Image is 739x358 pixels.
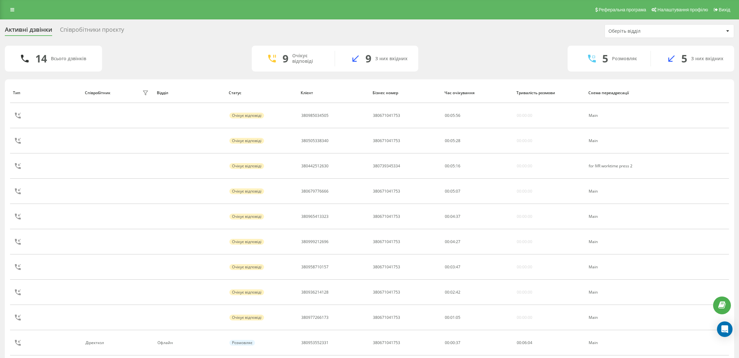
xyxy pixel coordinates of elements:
div: : : [517,341,532,345]
div: 00:00:00 [517,265,532,269]
div: Очікує відповіді [229,163,264,169]
div: 380965413323 [301,214,329,219]
span: 27 [456,239,460,244]
div: Main [589,290,653,295]
div: 380671041753 [373,315,400,320]
div: Співробітники проєкту [60,26,124,36]
div: Статус [229,91,294,95]
div: 00:00:00 [517,290,532,295]
span: 42 [456,289,460,295]
div: 00:00:00 [517,214,532,219]
span: 01 [450,315,455,320]
div: 5 [681,52,687,65]
span: Реферальна програма [599,7,646,12]
div: Очікує відповіді [292,53,325,64]
span: 00 [445,163,449,169]
div: 14 [35,52,47,65]
div: Main [589,240,653,244]
div: Main [589,265,653,269]
span: 00 [445,239,449,244]
span: Вихід [719,7,730,12]
div: 380671041753 [373,240,400,244]
div: Очікує відповіді [229,113,264,118]
div: 00:00:00 [517,113,532,118]
div: 00:00:00 [517,164,532,168]
div: Main [589,189,653,194]
div: 380936214128 [301,290,329,295]
div: 380977266173 [301,315,329,320]
div: 380671041753 [373,290,400,295]
div: Час очікування [445,91,510,95]
div: 00:00:37 [445,341,510,345]
div: : : [445,164,460,168]
span: 04 [528,340,532,345]
span: 00 [445,188,449,194]
div: Main [589,113,653,118]
div: 380671041753 [373,341,400,345]
div: 380999212696 [301,240,329,244]
span: Налаштування профілю [657,7,708,12]
span: 04 [450,239,455,244]
div: 9 [283,52,288,65]
div: З них вхідних [375,56,408,62]
span: 05 [450,138,455,143]
div: : : [445,290,460,295]
div: Офлайн [157,341,222,345]
div: Очікує відповіді [229,315,264,320]
div: Клієнт [301,91,366,95]
div: Очікує відповіді [229,138,264,144]
div: Співробітник [85,91,110,95]
div: Бізнес номер [373,91,438,95]
div: : : [445,139,460,143]
span: 05 [456,315,460,320]
div: 00:00:00 [517,189,532,194]
div: 00:00:00 [517,139,532,143]
div: 380679776666 [301,189,329,194]
div: Схема переадресації [588,91,654,95]
div: Main [589,139,653,143]
div: Розмовляє [612,56,637,62]
div: 380739345334 [373,164,400,168]
div: Очікує відповіді [229,239,264,245]
div: 00:00:00 [517,240,532,244]
div: Тип [13,91,79,95]
span: 00 [445,214,449,219]
div: 380953552331 [301,341,329,345]
div: 380442512630 [301,164,329,168]
span: 00 [445,315,449,320]
div: Розмовляє [229,340,255,346]
div: 380671041753 [373,265,400,269]
div: 9 [365,52,371,65]
div: 380671041753 [373,113,400,118]
div: Відділ [157,91,223,95]
div: З них вхідних [691,56,723,62]
div: Очікує відповіді [229,214,264,219]
div: : : [445,240,460,244]
span: 47 [456,264,460,270]
div: : : [445,265,460,269]
div: Активні дзвінки [5,26,52,36]
div: 5 [602,52,608,65]
div: Очікує відповіді [229,289,264,295]
div: : : [445,315,460,320]
div: Всього дзвінків [51,56,86,62]
div: 00:00:00 [517,315,532,320]
div: 380958710157 [301,265,329,269]
span: 07 [456,188,460,194]
div: Main [589,214,653,219]
div: : : [445,214,460,219]
span: 28 [456,138,460,143]
div: for IVR worktime press 2 [589,164,653,168]
div: Оберіть відділ [608,28,686,34]
span: 00 [445,138,449,143]
div: Тривалість розмови [516,91,582,95]
div: Main [589,341,653,345]
div: Open Intercom Messenger [717,321,733,337]
div: Діректкол [86,341,106,345]
div: : : [445,113,460,118]
span: 16 [456,163,460,169]
span: 05 [450,163,455,169]
span: 00 [445,289,449,295]
span: 00 [445,264,449,270]
span: 37 [456,214,460,219]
